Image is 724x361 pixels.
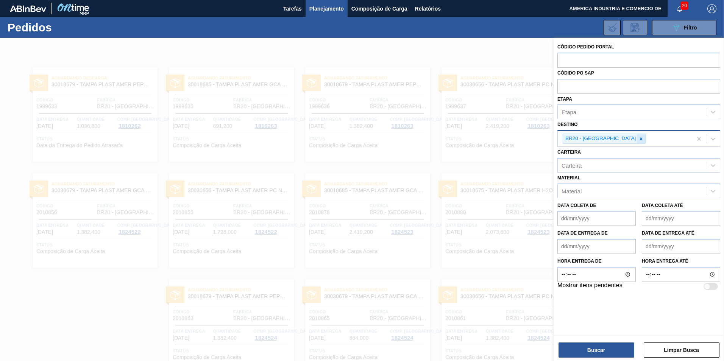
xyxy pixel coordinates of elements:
[562,162,582,168] div: Carteira
[668,3,692,14] button: Notificações
[604,20,621,35] div: Importar Negociações dos Pedidos
[642,211,720,226] input: dd/mm/yyyy
[557,282,623,291] label: Mostrar itens pendentes
[415,4,441,13] span: Relatórios
[557,96,572,102] label: Etapa
[652,20,716,35] button: Filtro
[557,203,596,208] label: Data coleta de
[557,44,614,50] label: Código Pedido Portal
[563,134,637,143] div: BR20 - [GEOGRAPHIC_DATA]
[557,122,577,127] label: Destino
[8,23,121,32] h1: Pedidos
[557,175,580,180] label: Material
[283,4,302,13] span: Tarefas
[10,5,46,12] img: TNhmsLtSVTkK8tSr43FrP2fwEKptu5GPRR3wAAAABJRU5ErkJggg==
[557,70,594,76] label: Códido PO SAP
[642,230,694,236] label: Data de Entrega até
[707,4,716,13] img: Logout
[623,20,647,35] div: Solicitação de Revisão de Pedidos
[557,256,636,267] label: Hora entrega de
[557,211,636,226] input: dd/mm/yyyy
[351,4,407,13] span: Composição de Carga
[557,149,581,155] label: Carteira
[557,239,636,254] input: dd/mm/yyyy
[562,188,582,194] div: Material
[562,109,576,115] div: Etapa
[684,25,697,31] span: Filtro
[642,239,720,254] input: dd/mm/yyyy
[309,4,344,13] span: Planejamento
[557,230,608,236] label: Data de Entrega de
[680,2,688,10] span: 20
[642,203,683,208] label: Data coleta até
[642,256,720,267] label: Hora entrega até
